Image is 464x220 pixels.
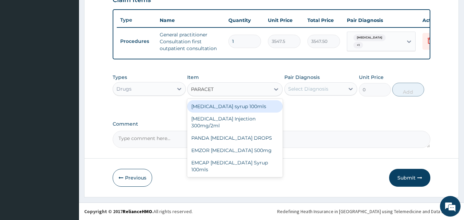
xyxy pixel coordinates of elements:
[359,74,384,81] label: Unit Price
[156,28,225,55] td: General practitioner Consultation first outpatient consultation
[389,169,430,187] button: Submit
[79,202,464,220] footer: All rights reserved.
[113,3,129,20] div: Minimize live chat window
[3,147,131,171] textarea: Type your message and hit 'Enter'
[353,42,363,49] span: + 1
[113,74,127,80] label: Types
[392,83,424,96] button: Add
[36,38,115,47] div: Chat with us now
[156,13,225,27] th: Name
[123,208,152,215] a: RelianceHMO
[113,169,152,187] button: Previous
[187,74,199,81] label: Item
[13,34,28,51] img: d_794563401_company_1708531726252_794563401
[116,85,132,92] div: Drugs
[304,13,343,27] th: Total Price
[225,13,264,27] th: Quantity
[117,35,156,48] td: Procedures
[264,13,304,27] th: Unit Price
[187,144,283,157] div: EMZOR [MEDICAL_DATA] 500mg
[187,157,283,176] div: EMCAP [MEDICAL_DATA] Syrup 100mls
[187,100,283,113] div: [MEDICAL_DATA] syrup 100mls
[277,208,459,215] div: Redefining Heath Insurance in [GEOGRAPHIC_DATA] using Telemedicine and Data Science!
[40,66,95,136] span: We're online!
[288,85,328,92] div: Select Diagnosis
[84,208,154,215] strong: Copyright © 2017 .
[353,34,386,41] span: [MEDICAL_DATA]
[117,14,156,26] th: Type
[113,121,431,127] label: Comment
[187,113,283,132] div: [MEDICAL_DATA] Injection 300mg/2ml
[419,13,453,27] th: Actions
[343,13,419,27] th: Pair Diagnosis
[284,74,320,81] label: Pair Diagnosis
[187,132,283,144] div: PANDA [MEDICAL_DATA] DROPS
